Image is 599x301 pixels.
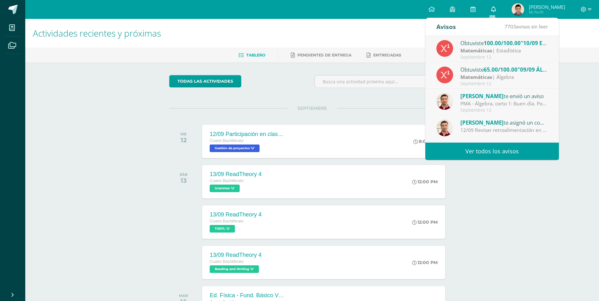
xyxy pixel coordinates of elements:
[460,74,548,81] div: | Álgebra
[238,50,265,60] a: Tablero
[180,132,187,136] div: VIE
[179,293,188,298] div: MAR
[367,50,401,60] a: Entregadas
[210,292,285,299] div: Ed. Física - Fund. Básico Voleibol - S5C1
[460,81,548,86] div: Septiembre 12
[436,120,453,136] img: 8967023db232ea363fa53c906190b046.png
[210,252,261,258] div: 13/09 ReadTheory 4
[460,92,504,100] span: [PERSON_NAME]
[210,265,259,273] span: Reading and Writing 'U'
[373,53,401,57] span: Entregadas
[210,211,261,218] div: 13/09 ReadTheory 4
[505,23,516,30] span: 7703
[436,93,453,110] img: 8967023db232ea363fa53c906190b046.png
[425,143,559,160] a: Ver todos los avisos
[460,47,492,54] strong: Matemáticas
[460,118,548,127] div: te asignó un comentario en '10/09 GEOMETRÍA. Ejercicio 2 (4U)' para 'Matemáticas'
[210,259,243,264] span: Cuarto Bachillerato
[297,53,351,57] span: Pendientes de entrega
[512,3,524,16] img: 572862d19bee68d10ba56680a31d7164.png
[460,127,548,134] div: 12/09 Revisar retroalimentación en [GEOGRAPHIC_DATA]. Consultar las dudas en clase.
[460,47,548,54] div: | Estadística
[180,136,187,144] div: 12
[529,9,565,15] span: Mi Perfil
[413,139,438,144] div: 8:00 PM
[291,50,351,60] a: Pendientes de entrega
[460,119,504,126] span: [PERSON_NAME]
[210,131,285,138] div: 12/09 Participación en clase 🙋‍♂️🙋‍♀️
[287,105,337,111] span: SEPTIEMBRE
[412,219,438,225] div: 12:00 PM
[180,172,188,177] div: SÁB
[210,179,243,183] span: Cuarto Bachillerato
[210,171,261,178] div: 13/09 ReadTheory 4
[412,260,438,265] div: 12:00 PM
[484,39,521,47] span: 100.00/100.00
[210,185,240,192] span: Grammar 'U'
[180,177,188,184] div: 13
[210,225,235,233] span: TOEFL 'U'
[460,65,548,74] div: Obtuviste en
[460,74,492,80] strong: Matemáticas
[210,145,260,152] span: Gestión de proyectos 'U'
[436,18,456,35] div: Avisos
[484,66,518,73] span: 65.00/100.00
[505,23,548,30] span: avisos sin leer
[169,75,241,87] a: todas las Actividades
[412,179,438,185] div: 12:00 PM
[460,92,548,100] div: te envió un aviso
[460,100,548,107] div: PMA - Álgebra, corto 1: Buen día. Por este medio me comunico con usted para informarle que su hij...
[460,108,548,113] div: Septiembre 12
[315,75,455,88] input: Busca una actividad próxima aquí...
[246,53,265,57] span: Tablero
[33,27,161,39] span: Actividades recientes y próximas
[210,219,243,223] span: Cuarto Bachillerato
[529,4,565,10] span: [PERSON_NAME]
[210,139,243,143] span: Cuarto Bachillerato
[460,55,548,60] div: Septiembre 12
[460,39,548,47] div: Obtuviste en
